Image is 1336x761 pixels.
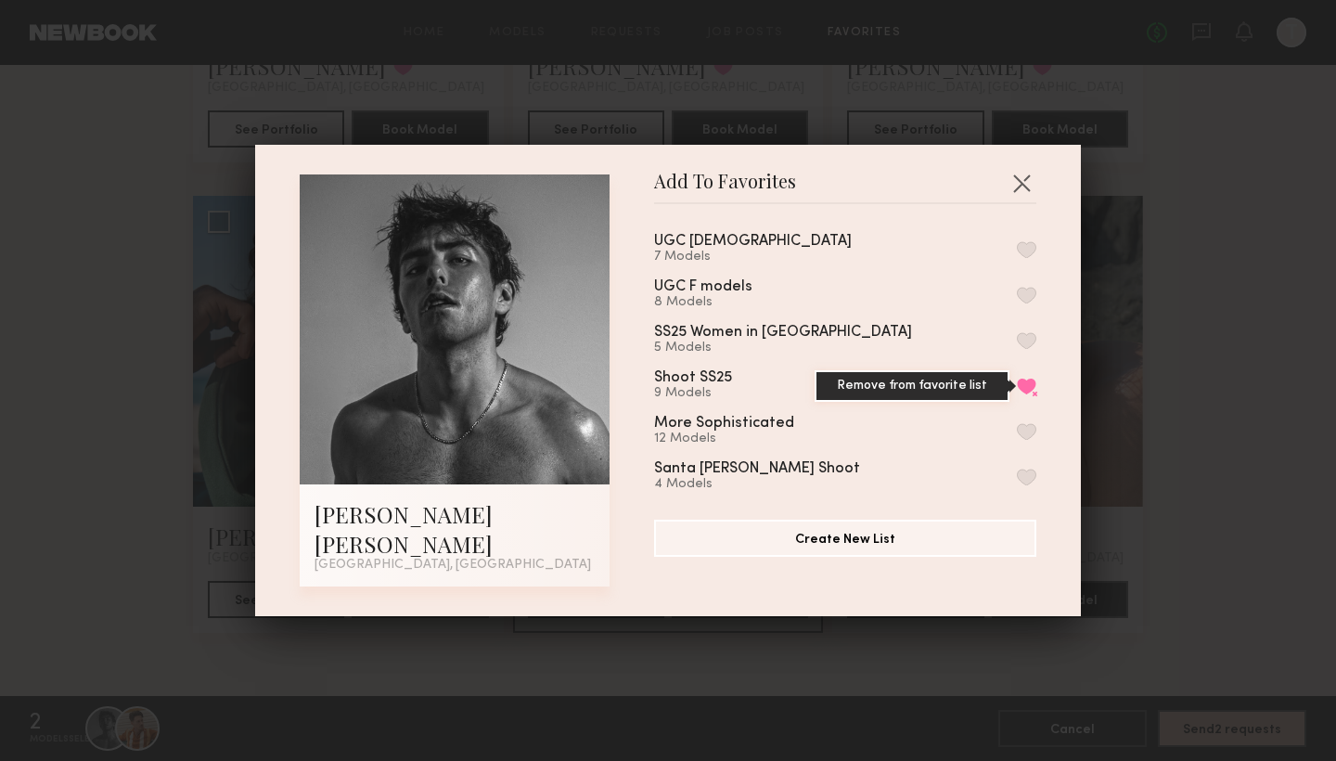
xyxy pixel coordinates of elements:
div: [GEOGRAPHIC_DATA], [GEOGRAPHIC_DATA] [315,559,595,572]
button: Create New List [654,520,1036,557]
div: SS25 Women in [GEOGRAPHIC_DATA] [654,325,912,341]
div: UGC F models [654,279,752,295]
button: Close [1007,168,1036,198]
div: More Sophisticated [654,416,794,432]
div: 7 Models [654,250,896,264]
div: Santa [PERSON_NAME] Shoot [654,461,860,477]
div: 4 Models [654,477,905,492]
div: 5 Models [654,341,957,355]
button: Remove from favorite list [1017,378,1036,394]
div: UGC [DEMOGRAPHIC_DATA] [654,234,852,250]
div: 12 Models [654,432,839,446]
span: Add To Favorites [654,174,796,202]
div: 8 Models [654,295,797,310]
div: 9 Models [654,386,777,401]
div: [PERSON_NAME] [PERSON_NAME] [315,499,595,559]
div: Shoot SS25 [654,370,732,386]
